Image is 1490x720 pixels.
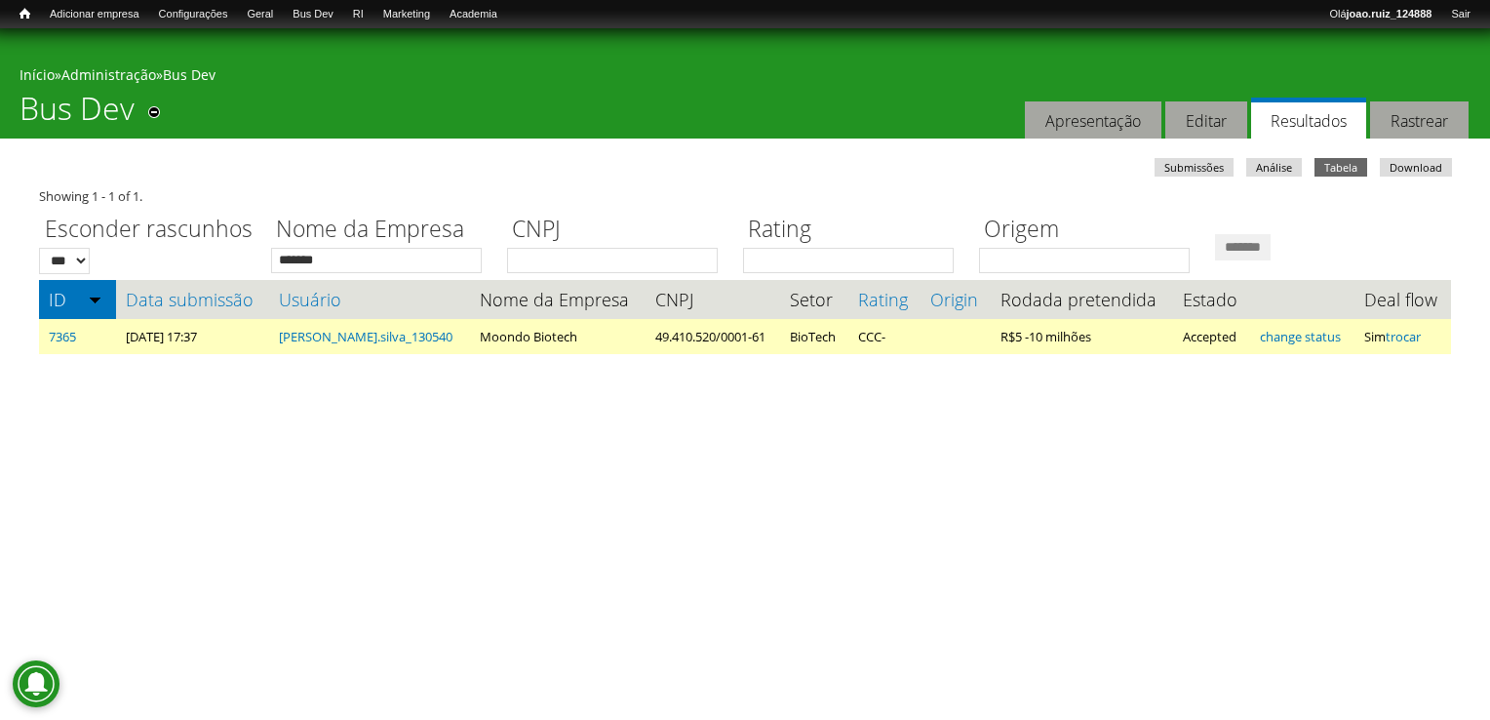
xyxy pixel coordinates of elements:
strong: joao.ruiz_124888 [1347,8,1432,20]
th: Rodada pretendida [991,280,1173,319]
a: Início [10,5,40,23]
a: Academia [440,5,507,24]
a: Usuário [279,290,460,309]
th: Deal flow [1354,280,1451,319]
a: Origin [930,290,981,309]
div: » » [20,65,1470,90]
a: Sair [1441,5,1480,24]
a: Data submissão [126,290,259,309]
a: Apresentação [1025,101,1161,140]
a: Adicionar empresa [40,5,149,24]
a: Bus Dev [283,5,343,24]
td: 49.410.520/0001-61 [646,319,780,354]
a: RI [343,5,373,24]
td: Moondo Biotech [470,319,646,354]
a: Marketing [373,5,440,24]
a: Submissões [1155,158,1234,177]
a: Configurações [149,5,238,24]
div: Showing 1 - 1 of 1. [39,186,1451,206]
th: Setor [780,280,848,319]
a: Tabela [1314,158,1367,177]
a: Início [20,65,55,84]
label: Origem [979,213,1202,248]
td: Sim [1354,319,1451,354]
a: ID [49,290,106,309]
td: R$5 -10 milhões [991,319,1173,354]
a: Download [1380,158,1452,177]
td: [DATE] 17:37 [116,319,269,354]
a: Olájoao.ruiz_124888 [1319,5,1441,24]
label: CNPJ [507,213,730,248]
a: change status [1260,328,1341,345]
th: Nome da Empresa [470,280,646,319]
span: Início [20,7,30,20]
label: Nome da Empresa [271,213,494,248]
th: Estado [1173,280,1250,319]
a: Rating [858,290,911,309]
td: Accepted [1173,319,1250,354]
a: Administração [61,65,156,84]
td: BioTech [780,319,848,354]
a: 7365 [49,328,76,345]
a: Geral [237,5,283,24]
a: Análise [1246,158,1302,177]
img: ordem crescente [89,293,101,305]
th: CNPJ [646,280,780,319]
label: Esconder rascunhos [39,213,258,248]
a: Rastrear [1370,101,1469,140]
a: [PERSON_NAME].silva_130540 [279,328,452,345]
h1: Bus Dev [20,90,135,139]
a: trocar [1386,328,1421,345]
a: Bus Dev [163,65,216,84]
td: CCC- [848,319,921,354]
a: Editar [1165,101,1247,140]
a: Resultados [1251,98,1366,140]
label: Rating [743,213,966,248]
